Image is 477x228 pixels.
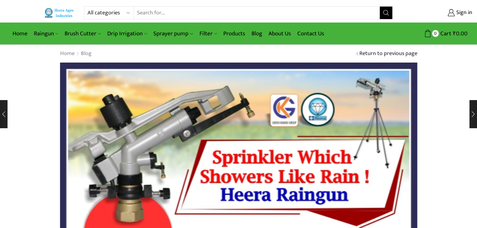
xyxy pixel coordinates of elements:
[31,26,61,41] a: Raingun
[265,26,294,41] a: About Us
[61,26,104,41] a: Brush Cutter
[294,26,327,41] a: Contact Us
[380,7,392,19] button: Search button
[455,9,472,17] span: Sign in
[248,26,265,41] a: Blog
[439,29,451,38] span: Cart
[432,30,439,37] span: 0
[134,7,380,19] input: Search for...
[150,26,196,41] a: Sprayer pump
[104,26,150,41] a: Drip Irrigation
[399,28,468,39] a: 0 Cart ₹0.00
[359,50,417,58] a: Return to previous page
[81,50,92,58] a: Blog
[453,29,468,38] bdi: 0.00
[60,50,75,58] a: Home
[9,26,31,41] a: Home
[196,26,220,41] a: Filter
[220,26,248,41] a: Products
[453,29,456,38] span: ₹
[402,7,472,18] a: Sign in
